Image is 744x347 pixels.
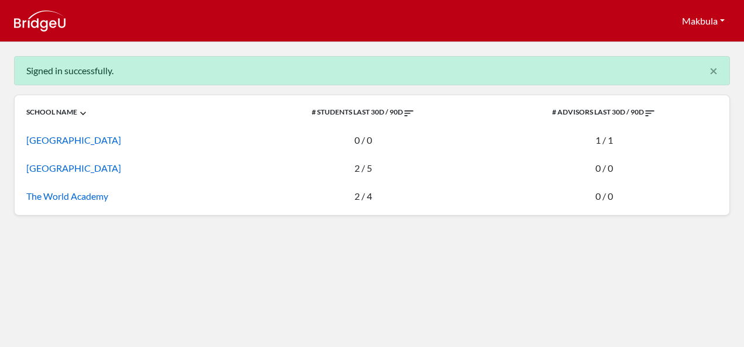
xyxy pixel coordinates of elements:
[483,154,725,182] td: 0 / 0
[26,107,236,119] div: SCHOOL NAME
[26,134,121,145] a: [GEOGRAPHIC_DATA]
[26,190,108,202] a: The World Academy
[250,107,476,119] div: # STUDENTS LAST 30D / 90D
[26,162,121,173] a: [GEOGRAPHIC_DATA]
[243,126,483,154] td: 0 / 0
[483,182,725,210] td: 0 / 0
[490,107,718,119] div: # ADVISORS LAST 30D / 90D
[14,11,66,32] img: logo_white-fbcc1825e744c8b1c13788af83d6eddd9f393c3eec6f566ed9ae82c8b05cbe3e.png
[243,154,483,182] td: 2 / 5
[709,62,718,79] span: ×
[14,56,730,85] div: Signed in successfully.
[483,126,725,154] td: 1 / 1
[243,182,483,210] td: 2 / 4
[698,57,729,85] button: Close
[677,10,730,32] button: Makbula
